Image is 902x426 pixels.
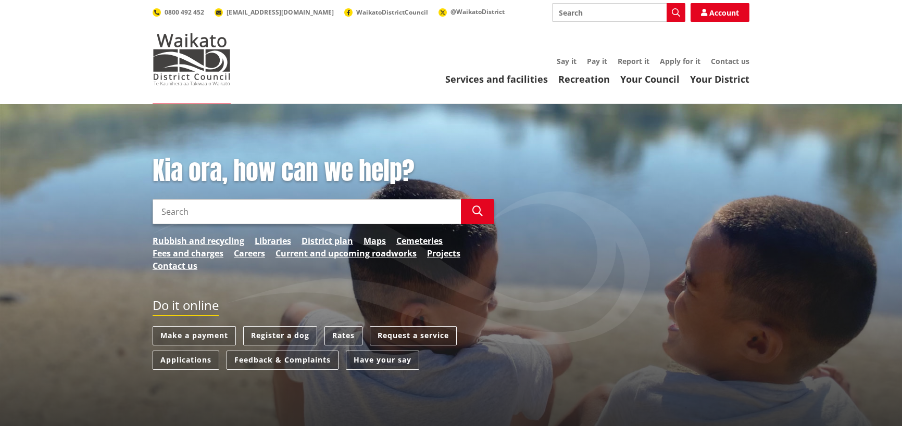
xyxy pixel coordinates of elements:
span: [EMAIL_ADDRESS][DOMAIN_NAME] [227,8,334,17]
a: Your District [690,73,749,85]
a: Maps [364,235,386,247]
a: Account [691,3,749,22]
a: Rates [324,326,362,345]
a: Apply for it [660,56,700,66]
a: District plan [302,235,353,247]
a: Fees and charges [153,247,223,260]
h2: Do it online [153,298,219,316]
a: Your Council [620,73,680,85]
a: Feedback & Complaints [227,351,339,370]
a: Projects [427,247,460,260]
span: @WaikatoDistrict [450,7,505,16]
a: Recreation [558,73,610,85]
h1: Kia ora, how can we help? [153,156,494,186]
a: Applications [153,351,219,370]
a: Report it [618,56,649,66]
a: WaikatoDistrictCouncil [344,8,428,17]
a: @WaikatoDistrict [439,7,505,16]
a: Have your say [346,351,419,370]
a: Services and facilities [445,73,548,85]
a: Cemeteries [396,235,443,247]
span: 0800 492 452 [165,8,204,17]
a: 0800 492 452 [153,8,204,17]
img: Waikato District Council - Te Kaunihera aa Takiwaa o Waikato [153,33,231,85]
a: Libraries [255,235,291,247]
span: WaikatoDistrictCouncil [356,8,428,17]
a: Careers [234,247,265,260]
a: Make a payment [153,326,236,345]
a: Rubbish and recycling [153,235,244,247]
input: Search input [153,199,461,224]
a: Current and upcoming roadworks [275,247,417,260]
a: Say it [557,56,577,66]
a: Request a service [370,326,457,345]
a: Register a dog [243,326,317,345]
a: [EMAIL_ADDRESS][DOMAIN_NAME] [215,8,334,17]
input: Search input [552,3,685,22]
a: Contact us [153,260,197,272]
a: Contact us [711,56,749,66]
a: Pay it [587,56,607,66]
